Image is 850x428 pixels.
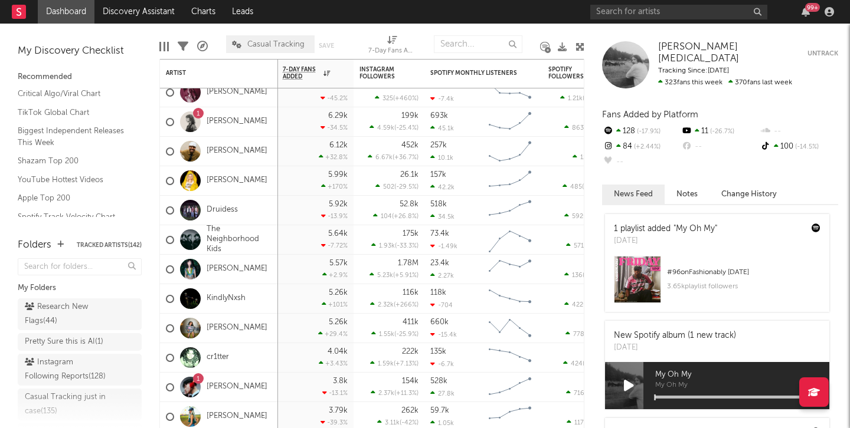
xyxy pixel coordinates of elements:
[566,242,607,249] div: ( )
[681,139,759,154] div: --
[319,153,348,161] div: +32.8 %
[563,360,607,367] div: ( )
[483,255,537,284] svg: Chart title
[567,419,607,426] div: ( )
[207,323,267,333] a: [PERSON_NAME]
[333,377,348,385] div: 3.8k
[18,258,142,275] input: Search for folders...
[18,210,130,223] a: Spotify Track Velocity Chart
[77,242,142,248] button: Tracked Artists(142)
[483,78,537,107] svg: Chart title
[373,212,419,220] div: ( )
[401,112,419,120] div: 199k
[681,124,759,139] div: 11
[379,331,394,338] span: 1.55k
[563,183,607,190] div: ( )
[632,144,661,150] span: +2.44 %
[396,390,417,397] span: +11.3 %
[321,183,348,190] div: +170 %
[655,382,829,389] span: My Oh My
[25,355,108,384] div: Instagram Following Reports ( 128 )
[18,238,51,252] div: Folders
[18,389,142,420] a: Casual Tracking just in case(135)
[377,125,394,131] span: 4.59k
[18,106,130,119] a: TikTok Global Chart
[573,153,607,161] div: ( )
[328,171,348,179] div: 5.99k
[368,29,416,64] div: 7-Day Fans Added (7-Day Fans Added)
[565,330,607,338] div: ( )
[590,5,767,19] input: Search for artists
[383,184,394,190] span: 502
[403,230,419,238] div: 175k
[602,154,681,170] div: --
[674,225,717,233] a: "My Oh My"
[402,377,419,385] div: 154k
[430,112,448,120] div: 693k
[395,96,417,102] span: +460 %
[572,302,583,308] span: 422
[710,185,789,204] button: Change History
[570,184,582,190] span: 485
[321,419,348,426] div: -39.3 %
[430,213,455,220] div: 34.5k
[371,330,419,338] div: ( )
[658,42,739,64] span: [PERSON_NAME][MEDICAL_DATA]
[430,124,454,132] div: 45.1k
[381,213,392,220] span: 104
[207,294,246,304] a: KindlyNxsh
[321,94,348,102] div: -45.2 %
[207,264,267,274] a: [PERSON_NAME]
[401,141,419,149] div: 452k
[805,3,820,12] div: 99 +
[614,342,736,354] div: [DATE]
[548,66,590,80] div: Spotify Followers
[708,129,734,135] span: -26.7 %
[395,272,417,279] span: +5.91 %
[483,373,537,402] svg: Chart title
[658,79,792,86] span: 370 fans last week
[574,420,584,426] span: 117
[18,44,142,58] div: My Discovery Checklist
[430,141,447,149] div: 257k
[18,281,142,295] div: My Folders
[207,176,267,186] a: [PERSON_NAME]
[207,353,229,363] a: cr1tter
[564,301,607,308] div: ( )
[402,348,419,355] div: 222k
[430,171,446,179] div: 157k
[573,331,584,338] span: 778
[385,420,400,426] span: 3.11k
[329,259,348,267] div: 5.57k
[322,271,348,279] div: +2.9 %
[377,272,393,279] span: 5.23k
[614,223,717,235] div: 1 playlist added
[760,139,838,154] div: 100
[434,35,522,53] input: Search...
[321,124,348,131] div: -34.5 %
[430,272,454,279] div: 2.27k
[18,192,130,205] a: Apple Top 200
[807,41,838,65] button: Untrack
[322,389,348,397] div: -13.1 %
[370,360,419,367] div: ( )
[207,411,267,422] a: [PERSON_NAME]
[318,330,348,338] div: +29.4 %
[430,407,449,414] div: 59.7k
[166,70,254,77] div: Artist
[667,265,820,279] div: # 96 on Fashionably [DATE]
[370,271,419,279] div: ( )
[178,29,188,64] div: Filters
[378,390,394,397] span: 2.37k
[602,124,681,139] div: 128
[665,185,710,204] button: Notes
[430,318,449,326] div: 660k
[328,348,348,355] div: 4.04k
[18,333,142,351] a: Pretty Sure this is AI(1)
[572,213,583,220] span: 592
[572,125,584,131] span: 863
[430,377,447,385] div: 528k
[483,107,537,137] svg: Chart title
[483,137,537,166] svg: Chart title
[658,41,807,65] a: [PERSON_NAME][MEDICAL_DATA]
